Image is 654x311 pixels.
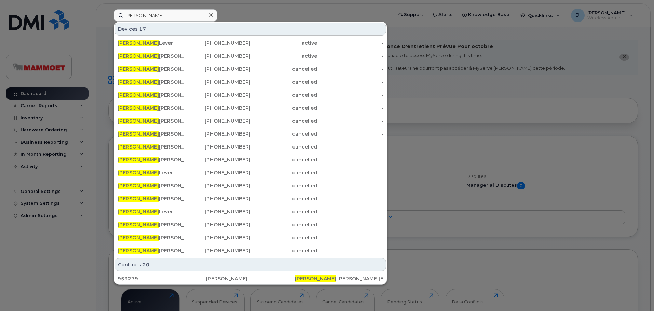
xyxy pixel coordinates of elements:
div: [PERSON_NAME] [118,247,184,254]
div: [PERSON_NAME] [118,234,184,241]
div: [PERSON_NAME] [118,117,184,124]
div: [PHONE_NUMBER] [184,66,251,72]
div: cancelled [250,169,317,176]
span: [PERSON_NAME] [118,66,159,72]
div: [PERSON_NAME] [118,195,184,202]
div: [PHONE_NUMBER] [184,117,251,124]
div: - [317,91,384,98]
span: [PERSON_NAME] [295,275,336,282]
div: [PHONE_NUMBER] [184,156,251,163]
a: [PERSON_NAME][PERSON_NAME][PHONE_NUMBER]cancelled- [115,63,386,75]
span: [PERSON_NAME] [118,105,159,111]
div: cancelled [250,143,317,150]
div: cancelled [250,130,317,137]
a: [PERSON_NAME][PERSON_NAME][PHONE_NUMBER]cancelled- [115,180,386,192]
div: [PERSON_NAME] [118,66,184,72]
span: [PERSON_NAME] [118,170,159,176]
div: Devices [115,23,386,36]
div: [PHONE_NUMBER] [184,53,251,59]
div: [PHONE_NUMBER] [184,182,251,189]
span: [PERSON_NAME] [118,131,159,137]
div: [PHONE_NUMBER] [184,247,251,254]
div: - [317,195,384,202]
span: [PERSON_NAME] [118,144,159,150]
a: [PERSON_NAME]Lever[PHONE_NUMBER]cancelled- [115,206,386,218]
span: [PERSON_NAME] [118,209,159,215]
div: Lever [118,208,184,215]
div: [PHONE_NUMBER] [184,221,251,228]
div: cancelled [250,182,317,189]
div: Lever [118,169,184,176]
div: [PERSON_NAME] [118,91,184,98]
a: [PERSON_NAME][PERSON_NAME][PHONE_NUMBER]cancelled- [115,193,386,205]
div: 953279 [118,275,206,282]
div: - [317,234,384,241]
div: - [317,40,384,46]
div: [PERSON_NAME] [118,79,184,85]
a: [PERSON_NAME][PERSON_NAME][PHONE_NUMBER]cancelled- [115,231,386,244]
div: [PHONE_NUMBER] [184,169,251,176]
div: [PHONE_NUMBER] [184,130,251,137]
a: [PERSON_NAME][PERSON_NAME][PHONE_NUMBER]cancelled- [115,115,386,127]
div: [PHONE_NUMBER] [184,195,251,202]
a: [PERSON_NAME][PERSON_NAME][PHONE_NUMBER]cancelled- [115,76,386,88]
div: - [317,117,384,124]
div: - [317,221,384,228]
a: [PERSON_NAME][PERSON_NAME][PHONE_NUMBER]cancelled- [115,244,386,257]
div: - [317,66,384,72]
div: cancelled [250,234,317,241]
span: [PERSON_NAME] [118,183,159,189]
div: - [317,156,384,163]
div: [PHONE_NUMBER] [184,79,251,85]
div: cancelled [250,195,317,202]
a: 953279[PERSON_NAME][PERSON_NAME].[PERSON_NAME][EMAIL_ADDRESS][DOMAIN_NAME] [115,272,386,285]
div: Lever [118,40,184,46]
span: 20 [142,261,149,268]
div: cancelled [250,79,317,85]
a: [PERSON_NAME][PERSON_NAME][PHONE_NUMBER]cancelled- [115,102,386,114]
div: [PHONE_NUMBER] [184,40,251,46]
a: [PERSON_NAME][PERSON_NAME][PHONE_NUMBER]cancelled- [115,89,386,101]
div: cancelled [250,66,317,72]
div: cancelled [250,247,317,254]
span: [PERSON_NAME] [118,157,159,163]
span: 17 [139,26,146,32]
div: [PHONE_NUMBER] [184,104,251,111]
div: active [250,53,317,59]
div: [PERSON_NAME] [118,156,184,163]
div: [PERSON_NAME] [118,53,184,59]
div: [PHONE_NUMBER] [184,208,251,215]
a: [PERSON_NAME]Lever[PHONE_NUMBER]cancelled- [115,167,386,179]
div: Contacts [115,258,386,271]
a: [PERSON_NAME][PERSON_NAME][PHONE_NUMBER]cancelled- [115,128,386,140]
span: [PERSON_NAME] [118,196,159,202]
div: - [317,104,384,111]
iframe: Messenger Launcher [624,281,649,306]
span: [PERSON_NAME] [118,118,159,124]
div: - [317,247,384,254]
span: [PERSON_NAME] [118,92,159,98]
div: cancelled [250,117,317,124]
div: - [317,143,384,150]
div: - [317,208,384,215]
div: .[PERSON_NAME][EMAIL_ADDRESS][DOMAIN_NAME] [295,275,383,282]
div: [PERSON_NAME] [118,143,184,150]
span: [PERSON_NAME] [118,79,159,85]
div: [PERSON_NAME] [206,275,295,282]
div: [PERSON_NAME] [118,221,184,228]
div: [PERSON_NAME] [118,130,184,137]
span: [PERSON_NAME] [118,248,159,254]
a: [PERSON_NAME][PERSON_NAME][PHONE_NUMBER]cancelled- [115,154,386,166]
div: [PHONE_NUMBER] [184,234,251,241]
div: - [317,169,384,176]
div: active [250,40,317,46]
div: cancelled [250,156,317,163]
div: - [317,130,384,137]
div: [PERSON_NAME] [118,104,184,111]
div: [PHONE_NUMBER] [184,143,251,150]
div: cancelled [250,221,317,228]
div: - [317,53,384,59]
div: - [317,182,384,189]
a: [PERSON_NAME][PERSON_NAME][PHONE_NUMBER]cancelled- [115,218,386,231]
span: [PERSON_NAME] [118,53,159,59]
